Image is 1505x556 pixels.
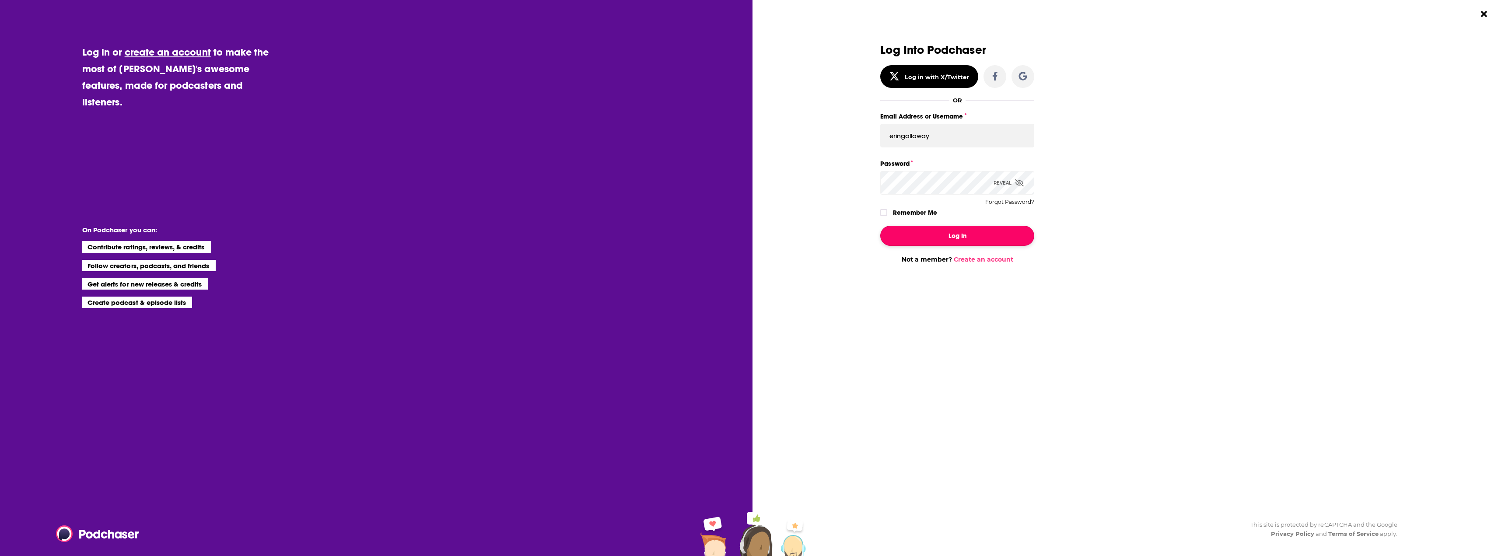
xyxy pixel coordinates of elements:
a: create an account [125,46,211,58]
h3: Log Into Podchaser [880,44,1034,56]
div: Not a member? [880,255,1034,263]
div: This site is protected by reCAPTCHA and the Google and apply. [1243,520,1397,539]
div: Log in with X/Twitter [905,73,969,80]
label: Email Address or Username [880,111,1034,122]
label: Remember Me [893,207,937,218]
li: On Podchaser you can: [82,226,257,234]
button: Log In [880,226,1034,246]
a: Terms of Service [1328,530,1379,537]
a: Privacy Policy [1271,530,1315,537]
input: Email Address or Username [880,124,1034,147]
li: Follow creators, podcasts, and friends [82,260,216,271]
a: Podchaser - Follow, Share and Rate Podcasts [56,525,133,542]
div: Reveal [994,171,1024,195]
button: Log in with X/Twitter [880,65,978,88]
img: Podchaser - Follow, Share and Rate Podcasts [56,525,140,542]
a: Create an account [954,255,1013,263]
li: Get alerts for new releases & credits [82,278,208,290]
button: Close Button [1476,6,1492,22]
li: Contribute ratings, reviews, & credits [82,241,211,252]
div: OR [953,97,962,104]
button: Forgot Password? [985,199,1034,205]
label: Password [880,158,1034,169]
li: Create podcast & episode lists [82,297,192,308]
